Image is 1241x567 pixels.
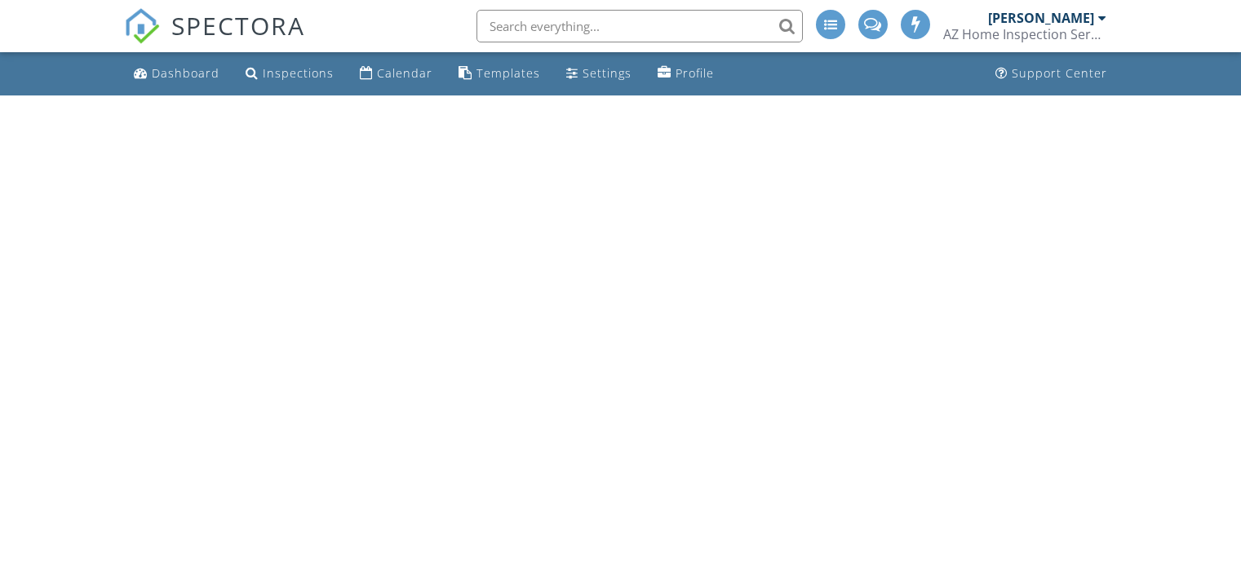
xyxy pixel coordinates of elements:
[127,59,226,89] a: Dashboard
[560,59,638,89] a: Settings
[124,8,160,44] img: The Best Home Inspection Software - Spectora
[676,65,714,81] div: Profile
[989,59,1114,89] a: Support Center
[1012,65,1107,81] div: Support Center
[152,65,219,81] div: Dashboard
[476,65,540,81] div: Templates
[943,26,1106,42] div: AZ Home Inspection Services
[124,22,305,56] a: SPECTORA
[651,59,720,89] a: Profile
[583,65,632,81] div: Settings
[377,65,432,81] div: Calendar
[353,59,439,89] a: Calendar
[171,8,305,42] span: SPECTORA
[988,10,1094,26] div: [PERSON_NAME]
[452,59,547,89] a: Templates
[263,65,334,81] div: Inspections
[239,59,340,89] a: Inspections
[476,10,803,42] input: Search everything...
